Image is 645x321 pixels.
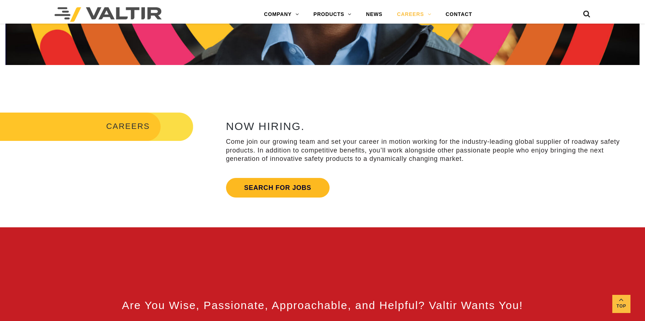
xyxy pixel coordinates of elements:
span: Top [612,302,630,310]
a: PRODUCTS [306,7,359,22]
a: Search for jobs [226,178,330,198]
p: Come join our growing team and set your career in motion working for the industry-leading global ... [226,138,625,163]
a: CONTACT [438,7,479,22]
a: Top [612,295,630,313]
a: COMPANY [257,7,306,22]
a: CAREERS [390,7,438,22]
h2: NOW HIRING. [226,120,625,132]
a: NEWS [359,7,390,22]
img: Valtir [55,7,162,22]
span: Are You Wise, Passionate, Approachable, and Helpful? Valtir Wants You! [122,299,523,311]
